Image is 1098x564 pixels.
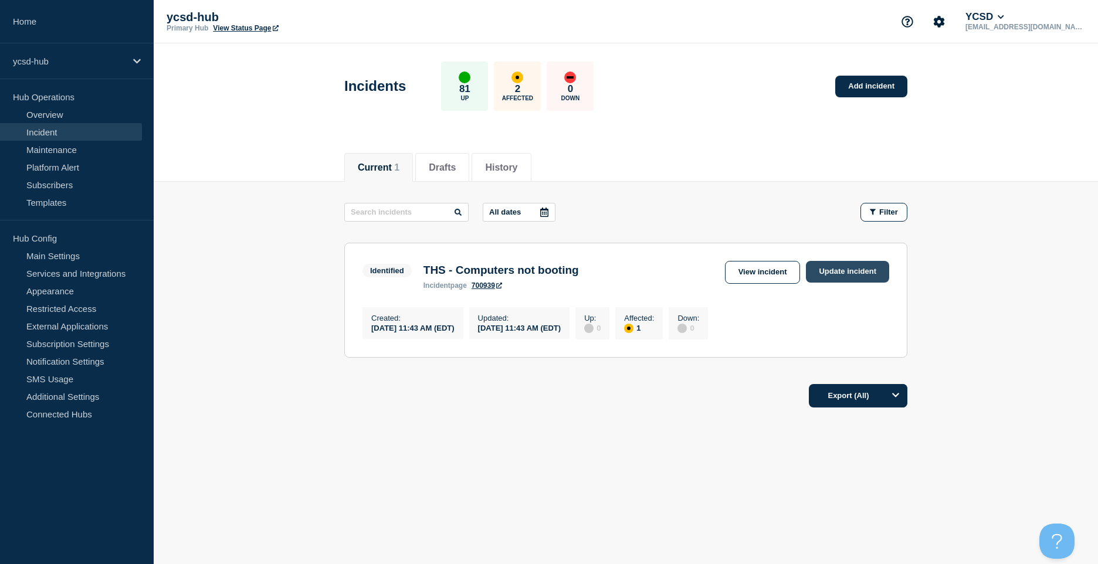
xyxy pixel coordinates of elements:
h3: THS - Computers not booting [423,264,579,277]
a: 700939 [472,281,502,290]
p: Affected [502,95,533,101]
a: View Status Page [213,24,278,32]
div: down [564,72,576,83]
p: 2 [515,83,520,95]
h1: Incidents [344,78,406,94]
span: 1 [394,162,399,172]
div: disabled [584,324,594,333]
div: [DATE] 11:43 AM (EDT) [371,322,455,332]
a: Update incident [806,261,889,283]
p: 81 [459,83,470,95]
p: Created : [371,314,455,322]
p: Down : [677,314,699,322]
p: Primary Hub [167,24,208,32]
div: up [459,72,470,83]
span: Filter [879,208,898,216]
button: YCSD [963,11,1006,23]
button: Support [895,9,920,34]
button: Export (All) [809,384,907,407]
p: All dates [489,208,521,216]
span: incident [423,281,450,290]
a: View incident [725,261,801,284]
button: Current 1 [358,162,399,173]
p: Up : [584,314,601,322]
p: Up [460,95,469,101]
div: affected [624,324,633,333]
button: Options [884,384,907,407]
div: [DATE] 11:43 AM (EDT) [478,322,561,332]
button: Account settings [927,9,951,34]
button: Drafts [429,162,456,173]
a: Add incident [835,76,907,97]
div: disabled [677,324,687,333]
div: 0 [584,322,601,333]
button: Filter [860,203,907,222]
p: Down [561,95,580,101]
iframe: Help Scout Beacon - Open [1039,524,1075,559]
p: [EMAIL_ADDRESS][DOMAIN_NAME] [963,23,1085,31]
p: page [423,281,467,290]
p: 0 [568,83,573,95]
p: ycsd-hub [13,56,126,66]
span: Identified [362,264,412,277]
p: Affected : [624,314,654,322]
button: All dates [483,203,555,222]
button: History [485,162,517,173]
input: Search incidents [344,203,469,222]
div: 0 [677,322,699,333]
p: Updated : [478,314,561,322]
div: 1 [624,322,654,333]
p: ycsd-hub [167,11,401,24]
div: affected [511,72,523,83]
